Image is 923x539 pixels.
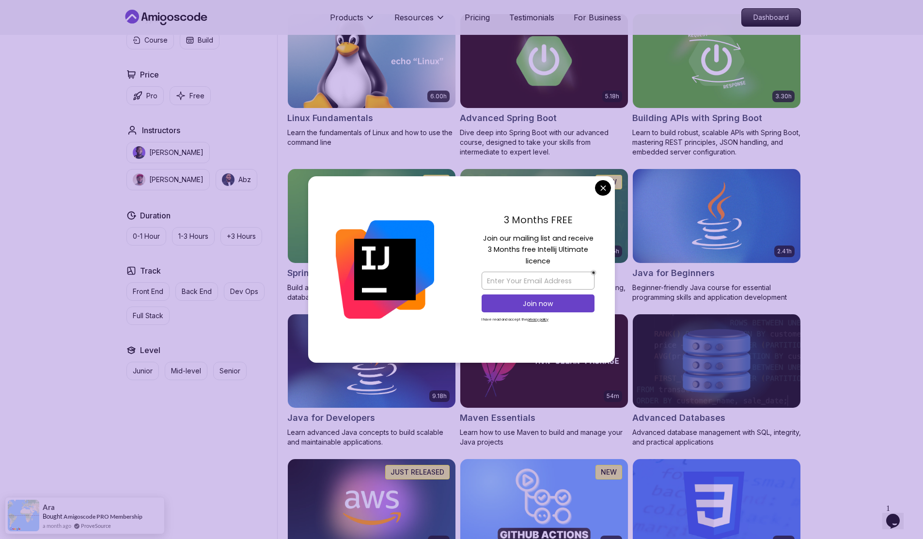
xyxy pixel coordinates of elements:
p: Learn how to use Maven to build and manage your Java projects [460,428,628,447]
h2: Level [140,344,160,356]
p: Dev Ops [230,287,258,296]
p: Learn the fundamentals of Linux and how to use the command line [287,128,456,147]
p: Free [189,91,204,101]
p: Abz [238,175,251,185]
p: Dive deep into Spring Boot with our advanced course, designed to take your skills from intermedia... [460,128,628,157]
p: Course [144,35,168,45]
p: Build a CRUD API with Spring Boot and PostgreSQL database using Spring Data JPA and Spring AI [287,283,456,302]
p: Learn to build robust, scalable APIs with Spring Boot, mastering REST principles, JSON handling, ... [632,128,801,157]
a: Spring Data JPA card6.65hNEWSpring Data JPAMaster database management, advanced querying, and exp... [460,169,628,302]
button: 0-1 Hour [126,227,166,246]
h2: Spring Boot for Beginners [287,266,398,280]
p: Back End [182,287,212,296]
p: 2.41h [777,247,792,255]
button: Resources [394,12,445,31]
p: Products [330,12,363,23]
a: Java for Developers card9.18hJava for DevelopersLearn advanced Java concepts to build scalable an... [287,314,456,447]
button: 1-3 Hours [172,227,215,246]
p: Pro [146,91,157,101]
button: Full Stack [126,307,170,325]
h2: Java for Developers [287,411,375,425]
p: Senior [219,366,240,376]
span: a month ago [43,522,71,530]
p: 0-1 Hour [133,231,160,241]
h2: Duration [140,210,171,221]
p: Resources [394,12,434,23]
h2: Linux Fundamentals [287,111,373,125]
button: Dev Ops [224,282,265,301]
p: JUST RELEASED [391,467,444,477]
p: NEW [601,467,617,477]
img: instructor img [222,173,235,186]
button: Senior [213,362,247,380]
img: Linux Fundamentals card [288,14,455,108]
img: instructor img [133,173,145,186]
img: Spring Data JPA card [460,169,628,263]
a: ProveSource [81,522,111,530]
h2: Maven Essentials [460,411,535,425]
p: 1-3 Hours [178,231,208,241]
a: Testimonials [509,12,554,23]
p: Beginner-friendly Java course for essential programming skills and application development [632,283,801,302]
p: 5.18h [605,92,619,100]
p: Build [198,35,213,45]
p: Dashboard [742,9,800,26]
p: [PERSON_NAME] [149,175,203,185]
p: Full Stack [133,311,163,321]
button: Course [126,31,174,49]
button: Front End [126,282,170,301]
h2: Instructors [142,124,180,136]
img: Advanced Spring Boot card [460,14,628,108]
h2: Building APIs with Spring Boot [632,111,762,125]
button: Free [170,86,211,105]
img: Spring Boot for Beginners card [288,169,455,263]
a: Dashboard [741,8,801,27]
h2: Track [140,265,161,277]
button: +3 Hours [220,227,262,246]
a: Building APIs with Spring Boot card3.30hBuilding APIs with Spring BootLearn to build robust, scal... [632,14,801,157]
p: Advanced database management with SQL, integrity, and practical applications [632,428,801,447]
p: Learn advanced Java concepts to build scalable and maintainable applications. [287,428,456,447]
p: 6.00h [430,92,447,100]
p: [PERSON_NAME] [149,148,203,157]
span: Ara [43,503,55,511]
a: Java for Beginners card2.41hJava for BeginnersBeginner-friendly Java course for essential program... [632,169,801,302]
a: Maven Essentials card54mMaven EssentialsLearn how to use Maven to build and manage your Java proj... [460,314,628,447]
img: Java for Beginners card [633,169,800,263]
img: Advanced Databases card [633,314,800,408]
p: 9.18h [432,392,447,400]
h2: Price [140,69,159,80]
button: instructor img[PERSON_NAME] [126,169,210,190]
span: Bought [43,512,63,520]
a: Advanced Databases cardAdvanced DatabasesAdvanced database management with SQL, integrity, and pr... [632,314,801,447]
button: Products [330,12,375,31]
img: provesource social proof notification image [8,500,39,531]
a: Pricing [465,12,490,23]
button: instructor imgAbz [216,169,257,190]
p: Front End [133,287,163,296]
img: Building APIs with Spring Boot card [633,14,800,108]
button: Junior [126,362,159,380]
a: Advanced Spring Boot card5.18hAdvanced Spring BootDive deep into Spring Boot with our advanced co... [460,14,628,157]
iframe: chat widget [882,500,913,529]
h2: Advanced Databases [632,411,725,425]
h2: Advanced Spring Boot [460,111,557,125]
a: Amigoscode PRO Membership [63,513,142,520]
a: Linux Fundamentals card6.00hLinux FundamentalsLearn the fundamentals of Linux and how to use the ... [287,14,456,147]
h2: Java for Beginners [632,266,715,280]
img: instructor img [133,146,145,159]
button: instructor img[PERSON_NAME] [126,142,210,163]
button: Build [180,31,219,49]
a: For Business [574,12,621,23]
button: Back End [175,282,218,301]
img: Java for Developers card [288,314,455,408]
p: Junior [133,366,153,376]
button: Pro [126,86,164,105]
p: 54m [607,392,619,400]
p: 3.30h [775,92,792,100]
p: +3 Hours [227,231,256,241]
